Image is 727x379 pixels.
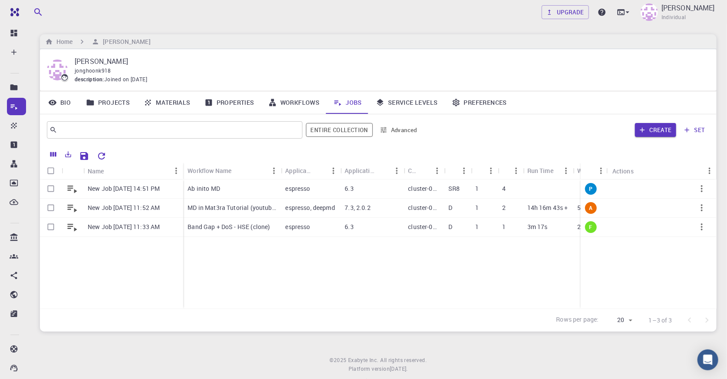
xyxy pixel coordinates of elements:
[602,314,635,326] div: 20
[586,185,596,193] span: P
[445,91,514,114] a: Preferences
[376,123,421,137] button: Advanced
[585,164,599,178] button: Sort
[502,184,506,193] p: 4
[475,203,479,212] p: 1
[261,91,327,114] a: Workflows
[46,147,61,161] button: Columns
[502,223,506,231] p: 1
[581,163,608,180] div: Status
[93,147,110,165] button: Reset Explorer Settings
[448,164,462,178] button: Sort
[349,365,390,373] span: Platform version
[448,223,452,231] p: D
[475,184,479,193] p: 1
[612,163,634,180] div: Actions
[345,162,376,179] div: Application Version
[286,162,313,179] div: Application
[183,162,281,179] div: Workflow Name
[188,223,270,231] p: Band Gap + DoS - HSE (clone)
[527,223,548,231] p: 3m 17s
[188,184,220,193] p: Ab inito MD
[22,6,36,14] span: 지원
[408,203,439,212] p: cluster-001
[594,164,608,178] button: Menu
[527,203,568,212] p: 14h 16m 43s +
[88,203,160,212] p: New Job [DATE] 11:52 AM
[509,164,523,178] button: Menu
[408,162,416,179] div: Cluster
[498,162,523,179] div: Cores
[281,162,341,179] div: Application
[577,203,587,212] p: 52s
[475,223,479,231] p: 1
[345,223,353,231] p: 6.3
[345,203,371,212] p: 7.3, 2.0.2
[484,164,498,178] button: Menu
[475,164,489,178] button: Sort
[306,123,373,137] span: Filter throughout whole library including sets (folders)
[577,223,587,231] p: 27s
[76,147,93,165] button: Save Explorer Settings
[586,223,596,231] span: F
[649,316,672,325] p: 1–3 of 3
[83,163,183,180] div: Name
[404,162,444,179] div: Cluster
[330,356,348,365] span: © 2025
[471,162,498,179] div: Nodes
[527,162,553,179] div: Run Time
[585,183,597,195] div: pre-submission
[267,164,281,178] button: Menu
[556,315,599,325] p: Rows per page:
[416,164,430,178] button: Sort
[231,164,245,178] button: Sort
[53,37,72,47] h6: Home
[340,162,404,179] div: Application Version
[326,91,369,114] a: Jobs
[188,162,231,179] div: Workflow Name
[457,164,471,178] button: Menu
[286,203,335,212] p: espresso, deepmd
[75,75,104,84] span: description :
[661,13,686,22] span: Individual
[197,91,261,114] a: Properties
[43,37,152,47] nav: breadcrumb
[390,365,408,373] a: [DATE].
[345,184,353,193] p: 6.3
[326,164,340,178] button: Menu
[61,147,76,161] button: Export
[635,123,676,137] button: Create
[286,184,310,193] p: espresso
[348,356,378,363] span: Exabyte Inc.
[75,56,703,66] p: [PERSON_NAME]
[444,162,471,179] div: Queue
[703,164,717,178] button: Menu
[408,184,439,193] p: cluster-001
[7,8,19,17] img: logo
[104,75,147,84] span: Joined on [DATE]
[75,67,111,74] span: jonghoonk918
[40,91,79,114] a: Bio
[542,5,589,19] a: Upgrade
[559,164,573,178] button: Menu
[430,164,444,178] button: Menu
[661,3,715,13] p: [PERSON_NAME]
[585,202,597,214] div: active
[369,91,445,114] a: Service Levels
[448,203,452,212] p: D
[390,365,408,372] span: [DATE] .
[88,163,104,180] div: Name
[88,184,160,193] p: New Job [DATE] 14:51 PM
[680,123,710,137] button: set
[585,221,597,233] div: finished
[286,223,310,231] p: espresso
[523,162,573,179] div: Run Time
[79,91,137,114] a: Projects
[448,184,460,193] p: SR8
[380,356,427,365] span: All rights reserved.
[408,223,439,231] p: cluster-001
[137,91,197,114] a: Materials
[99,37,150,47] h6: [PERSON_NAME]
[697,349,718,370] div: Open Intercom Messenger
[169,164,183,178] button: Menu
